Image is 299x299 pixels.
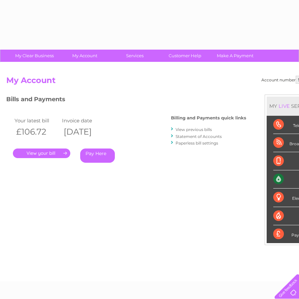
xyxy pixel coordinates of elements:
[13,149,70,158] a: .
[6,95,246,106] h3: Bills and Payments
[7,50,62,62] a: My Clear Business
[60,125,108,139] th: [DATE]
[13,116,60,125] td: Your latest bill
[80,149,115,163] a: Pay Here
[158,50,212,62] a: Customer Help
[108,50,162,62] a: Services
[176,134,222,139] a: Statement of Accounts
[208,50,262,62] a: Make A Payment
[277,103,291,109] div: LIVE
[13,125,60,139] th: £106.72
[57,50,112,62] a: My Account
[176,127,212,132] a: View previous bills
[176,141,218,146] a: Paperless bill settings
[60,116,108,125] td: Invoice date
[171,115,246,120] h4: Billing and Payments quick links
